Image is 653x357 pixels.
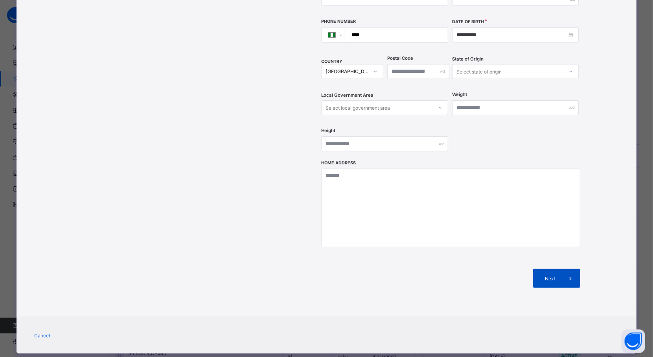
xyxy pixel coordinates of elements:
span: Local Government Area [322,92,374,98]
span: State of Origin [452,56,484,62]
label: Home Address [322,160,356,166]
label: Height [322,128,336,133]
label: Date of Birth [452,19,484,24]
div: Select state of origin [456,64,502,79]
span: Next [539,276,561,282]
label: Phone Number [322,19,356,24]
button: Open asap [622,329,645,353]
label: Postal Code [387,55,413,61]
span: COUNTRY [322,59,343,64]
label: Weight [452,92,467,97]
div: Select local government area [326,100,390,115]
div: [GEOGRAPHIC_DATA] [326,69,369,75]
span: Cancel [34,333,50,339]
